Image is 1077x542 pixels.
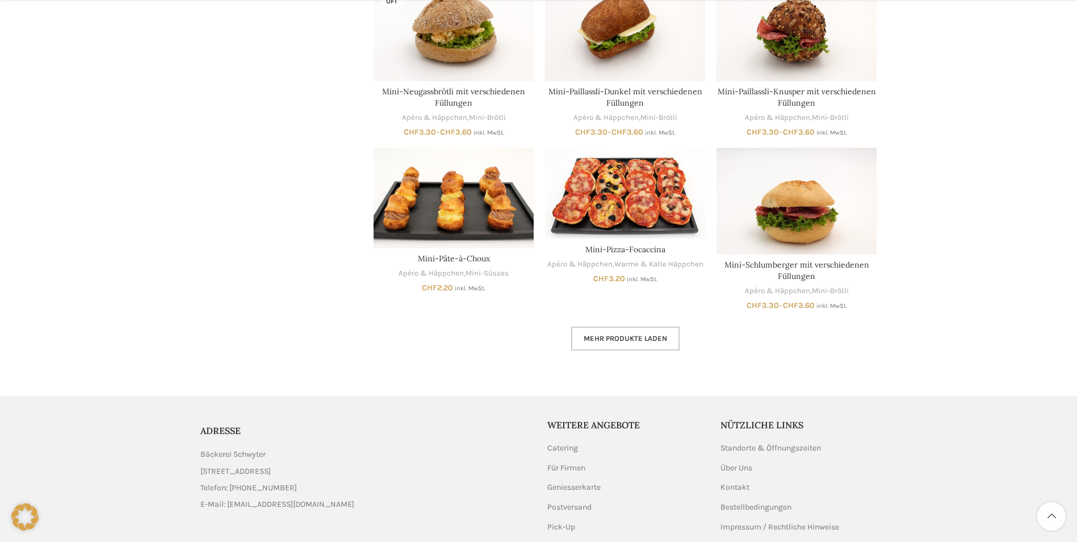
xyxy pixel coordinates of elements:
small: inkl. MwSt. [645,129,676,136]
div: , [545,259,705,270]
span: CHF [422,283,437,293]
div: , [545,112,705,123]
a: Mini-Pâte-à-Choux [374,148,534,248]
bdi: 3.60 [783,127,815,137]
a: Mini-Neugassbrötli mit verschiedenen Füllungen [382,86,525,108]
h5: Weitere Angebote [547,419,704,431]
span: Bäckerei Schwyter [200,448,266,461]
a: Kontakt [720,482,751,493]
a: Mini-Brötli [812,286,849,297]
span: CHF [593,274,609,283]
a: Mini-Süsses [466,268,509,279]
span: CHF [747,127,762,137]
div: , [374,112,534,123]
small: inkl. MwSt. [816,302,847,310]
small: inkl. MwSt. [627,276,657,283]
bdi: 3.60 [783,301,815,310]
a: List item link [200,482,530,494]
bdi: 3.30 [747,301,779,310]
a: Mini-Pizza-Focaccina [545,148,705,239]
a: Apéro & Häppchen [547,259,613,270]
a: Über Uns [720,462,753,474]
a: Apéro & Häppchen [745,112,810,123]
a: Scroll to top button [1037,502,1066,531]
span: Mehr Produkte laden [584,334,667,343]
span: CHF [783,127,798,137]
bdi: 3.30 [404,127,436,137]
a: Apéro & Häppchen [402,112,467,123]
span: – [716,127,877,138]
a: Mini-Pâte-à-Choux [418,253,490,264]
small: inkl. MwSt. [455,285,485,292]
a: Warme & Kalte Häppchen [614,259,703,270]
a: Mini-Schlumberger mit verschiedenen Füllungen [724,260,869,281]
span: CHF [575,127,590,137]
a: Standorte & Öffnungszeiten [720,443,822,454]
bdi: 3.30 [575,127,607,137]
span: – [716,300,877,311]
div: , [716,112,877,123]
a: Mini-Brötli [469,112,506,123]
a: Mehr Produkte laden [571,327,680,351]
bdi: 3.30 [747,127,779,137]
small: inkl. MwSt. [473,129,504,136]
a: Apéro & Häppchen [573,112,639,123]
a: Postversand [547,502,593,513]
a: Bestellbedingungen [720,502,793,513]
a: Impressum / Rechtliche Hinweise [720,522,840,533]
a: Mini-Brötli [640,112,677,123]
a: Mini-Schlumberger mit verschiedenen Füllungen [716,148,877,255]
span: CHF [404,127,419,137]
span: CHF [783,301,798,310]
div: , [716,286,877,297]
a: Catering [547,443,579,454]
bdi: 3.60 [440,127,472,137]
span: CHF [611,127,627,137]
span: CHF [440,127,455,137]
a: Pick-Up [547,522,576,533]
bdi: 3.20 [593,274,625,283]
h5: Nützliche Links [720,419,877,431]
span: E-Mail: [EMAIL_ADDRESS][DOMAIN_NAME] [200,498,354,511]
a: Für Firmen [547,462,586,474]
span: [STREET_ADDRESS] [200,465,271,478]
bdi: 3.60 [611,127,643,137]
a: Apéro & Häppchen [399,268,464,279]
a: Mini-Brötli [812,112,849,123]
small: inkl. MwSt. [816,129,847,136]
span: – [374,127,534,138]
a: Mini-Paillassli-Dunkel mit verschiedenen Füllungen [548,86,702,108]
div: , [374,268,534,279]
span: CHF [747,301,762,310]
span: ADRESSE [200,425,241,436]
bdi: 2.20 [422,283,453,293]
a: Apéro & Häppchen [745,286,810,297]
a: Mini-Paillassli-Knusper mit verschiedenen Füllungen [718,86,876,108]
span: – [545,127,705,138]
a: Geniesserkarte [547,482,602,493]
a: Mini-Pizza-Focaccina [585,244,665,255]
